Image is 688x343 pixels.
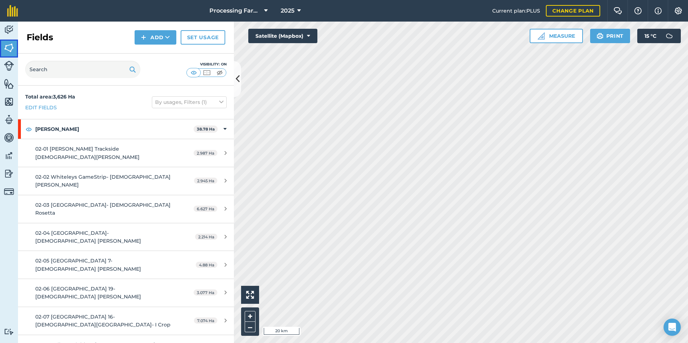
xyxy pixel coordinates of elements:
a: 02-04 [GEOGRAPHIC_DATA]- [DEMOGRAPHIC_DATA] [PERSON_NAME]2.214 Ha [18,223,234,251]
span: 4.88 Ha [196,262,217,268]
img: Four arrows, one pointing top left, one top right, one bottom right and the last bottom left [246,291,254,299]
img: A question mark icon [634,7,642,14]
img: svg+xml;base64,PHN2ZyB4bWxucz0iaHR0cDovL3d3dy53My5vcmcvMjAwMC9zdmciIHdpZHRoPSI1MCIgaGVpZ2h0PSI0MC... [215,69,224,76]
button: – [245,322,255,332]
strong: 38.78 Ha [197,127,215,132]
img: svg+xml;base64,PHN2ZyB4bWxucz0iaHR0cDovL3d3dy53My5vcmcvMjAwMC9zdmciIHdpZHRoPSIxNCIgaGVpZ2h0PSIyNC... [141,33,146,42]
button: Add [135,30,176,45]
span: 02-03 [GEOGRAPHIC_DATA]- [DEMOGRAPHIC_DATA] Rosetta [35,202,171,216]
span: 7.074 Ha [194,317,217,324]
span: 3.077 Ha [194,289,217,296]
img: svg+xml;base64,PHN2ZyB4bWxucz0iaHR0cDovL3d3dy53My5vcmcvMjAwMC9zdmciIHdpZHRoPSI1MCIgaGVpZ2h0PSI0MC... [202,69,211,76]
button: + [245,311,255,322]
img: svg+xml;base64,PD94bWwgdmVyc2lvbj0iMS4wIiBlbmNvZGluZz0idXRmLTgiPz4KPCEtLSBHZW5lcmF0b3I6IEFkb2JlIE... [4,150,14,161]
div: Visibility: On [186,61,227,67]
span: Current plan : PLUS [492,7,540,15]
img: svg+xml;base64,PD94bWwgdmVyc2lvbj0iMS4wIiBlbmNvZGluZz0idXRmLTgiPz4KPCEtLSBHZW5lcmF0b3I6IEFkb2JlIE... [4,61,14,71]
a: Change plan [546,5,600,17]
a: 02-06 [GEOGRAPHIC_DATA] 19- [DEMOGRAPHIC_DATA] [PERSON_NAME]3.077 Ha [18,279,234,307]
button: Satellite (Mapbox) [248,29,317,43]
img: svg+xml;base64,PD94bWwgdmVyc2lvbj0iMS4wIiBlbmNvZGluZz0idXRmLTgiPz4KPCEtLSBHZW5lcmF0b3I6IEFkb2JlIE... [662,29,676,43]
img: svg+xml;base64,PHN2ZyB4bWxucz0iaHR0cDovL3d3dy53My5vcmcvMjAwMC9zdmciIHdpZHRoPSIxOSIgaGVpZ2h0PSIyNC... [597,32,603,40]
strong: Total area : 3,626 Ha [25,93,75,100]
div: [PERSON_NAME]38.78 Ha [18,119,234,139]
img: svg+xml;base64,PHN2ZyB4bWxucz0iaHR0cDovL3d3dy53My5vcmcvMjAwMC9zdmciIHdpZHRoPSI1NiIgaGVpZ2h0PSI2MC... [4,78,14,89]
button: 15 °C [637,29,681,43]
span: 2025 [281,6,294,15]
span: 15 ° C [644,29,656,43]
span: 02-01 [PERSON_NAME] Trackside [DEMOGRAPHIC_DATA][PERSON_NAME] [35,146,140,160]
span: 02-02 Whiteleys GameStrip- [DEMOGRAPHIC_DATA] [PERSON_NAME] [35,174,171,188]
img: Two speech bubbles overlapping with the left bubble in the forefront [614,7,622,14]
span: 02-05 [GEOGRAPHIC_DATA] 7- [DEMOGRAPHIC_DATA] [PERSON_NAME] [35,257,141,272]
a: 02-03 [GEOGRAPHIC_DATA]- [DEMOGRAPHIC_DATA] Rosetta6.627 Ha [18,195,234,223]
img: svg+xml;base64,PHN2ZyB4bWxucz0iaHR0cDovL3d3dy53My5vcmcvMjAwMC9zdmciIHdpZHRoPSI1MCIgaGVpZ2h0PSI0MC... [189,69,198,76]
button: Measure [530,29,583,43]
img: Ruler icon [538,32,545,40]
img: svg+xml;base64,PHN2ZyB4bWxucz0iaHR0cDovL3d3dy53My5vcmcvMjAwMC9zdmciIHdpZHRoPSIxOCIgaGVpZ2h0PSIyNC... [26,125,32,133]
img: A cog icon [674,7,683,14]
span: Processing Farms [209,6,261,15]
img: svg+xml;base64,PHN2ZyB4bWxucz0iaHR0cDovL3d3dy53My5vcmcvMjAwMC9zdmciIHdpZHRoPSIxOSIgaGVpZ2h0PSIyNC... [129,65,136,74]
span: 02-07 [GEOGRAPHIC_DATA] 16- [DEMOGRAPHIC_DATA][GEOGRAPHIC_DATA]- I Crop [35,314,171,328]
div: Open Intercom Messenger [664,319,681,336]
input: Search [25,61,140,78]
span: 2.214 Ha [195,234,217,240]
span: 02-04 [GEOGRAPHIC_DATA]- [DEMOGRAPHIC_DATA] [PERSON_NAME] [35,230,141,244]
img: svg+xml;base64,PD94bWwgdmVyc2lvbj0iMS4wIiBlbmNvZGluZz0idXRmLTgiPz4KPCEtLSBHZW5lcmF0b3I6IEFkb2JlIE... [4,132,14,143]
span: 6.627 Ha [194,206,217,212]
img: svg+xml;base64,PHN2ZyB4bWxucz0iaHR0cDovL3d3dy53My5vcmcvMjAwMC9zdmciIHdpZHRoPSIxNyIgaGVpZ2h0PSIxNy... [655,6,662,15]
span: 2.945 Ha [194,178,217,184]
button: Print [590,29,630,43]
span: 2.987 Ha [194,150,217,156]
a: 02-05 [GEOGRAPHIC_DATA] 7- [DEMOGRAPHIC_DATA] [PERSON_NAME]4.88 Ha [18,251,234,279]
a: 02-07 [GEOGRAPHIC_DATA] 16- [DEMOGRAPHIC_DATA][GEOGRAPHIC_DATA]- I Crop7.074 Ha [18,307,234,335]
img: svg+xml;base64,PD94bWwgdmVyc2lvbj0iMS4wIiBlbmNvZGluZz0idXRmLTgiPz4KPCEtLSBHZW5lcmF0b3I6IEFkb2JlIE... [4,187,14,197]
a: Set usage [181,30,225,45]
img: svg+xml;base64,PHN2ZyB4bWxucz0iaHR0cDovL3d3dy53My5vcmcvMjAwMC9zdmciIHdpZHRoPSI1NiIgaGVpZ2h0PSI2MC... [4,42,14,53]
img: svg+xml;base64,PD94bWwgdmVyc2lvbj0iMS4wIiBlbmNvZGluZz0idXRmLTgiPz4KPCEtLSBHZW5lcmF0b3I6IEFkb2JlIE... [4,168,14,179]
span: 02-06 [GEOGRAPHIC_DATA] 19- [DEMOGRAPHIC_DATA] [PERSON_NAME] [35,285,141,300]
h2: Fields [27,32,53,43]
img: svg+xml;base64,PD94bWwgdmVyc2lvbj0iMS4wIiBlbmNvZGluZz0idXRmLTgiPz4KPCEtLSBHZW5lcmF0b3I6IEFkb2JlIE... [4,114,14,125]
img: fieldmargin Logo [7,5,18,17]
img: svg+xml;base64,PD94bWwgdmVyc2lvbj0iMS4wIiBlbmNvZGluZz0idXRmLTgiPz4KPCEtLSBHZW5lcmF0b3I6IEFkb2JlIE... [4,24,14,35]
a: 02-01 [PERSON_NAME] Trackside [DEMOGRAPHIC_DATA][PERSON_NAME]2.987 Ha [18,139,234,167]
a: 02-02 Whiteleys GameStrip- [DEMOGRAPHIC_DATA] [PERSON_NAME]2.945 Ha [18,167,234,195]
img: svg+xml;base64,PD94bWwgdmVyc2lvbj0iMS4wIiBlbmNvZGluZz0idXRmLTgiPz4KPCEtLSBHZW5lcmF0b3I6IEFkb2JlIE... [4,328,14,335]
strong: [PERSON_NAME] [35,119,194,139]
button: By usages, Filters (1) [152,96,227,108]
a: Edit fields [25,104,57,111]
img: svg+xml;base64,PHN2ZyB4bWxucz0iaHR0cDovL3d3dy53My5vcmcvMjAwMC9zdmciIHdpZHRoPSI1NiIgaGVpZ2h0PSI2MC... [4,96,14,107]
